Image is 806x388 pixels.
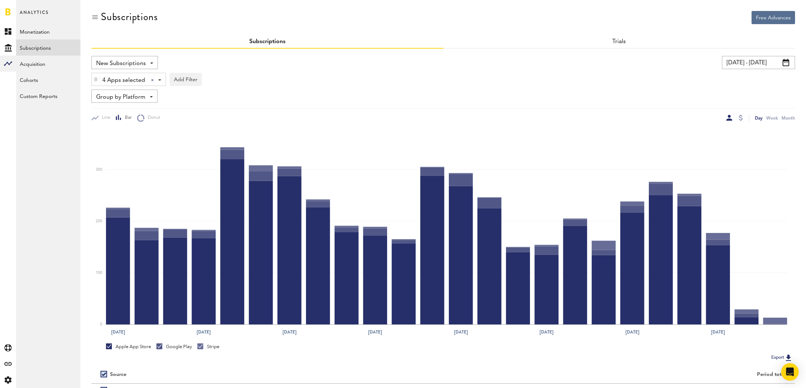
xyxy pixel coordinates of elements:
[453,372,786,378] div: Period total
[283,329,296,335] text: [DATE]
[144,115,160,121] span: Donut
[769,353,795,362] button: Export
[151,79,154,82] div: Clear
[16,72,80,88] a: Cohorts
[20,8,49,23] span: Analytics
[111,329,125,335] text: [DATE]
[16,56,80,72] a: Acquisition
[94,77,98,82] img: trash_awesome_blue.svg
[102,74,145,87] span: 4 Apps selected
[16,88,80,104] a: Custom Reports
[197,343,219,350] div: Stripe
[755,114,763,122] div: Day
[784,353,793,362] img: Export
[99,115,110,121] span: Line
[96,91,145,103] span: Group by Platform
[766,114,778,122] div: Week
[16,39,80,56] a: Subscriptions
[122,115,132,121] span: Bar
[752,11,795,24] button: Free Advances
[100,323,102,327] text: 0
[249,39,285,45] a: Subscriptions
[101,11,158,23] div: Subscriptions
[454,329,468,335] text: [DATE]
[110,372,126,378] div: Source
[156,343,192,350] div: Google Play
[711,329,725,335] text: [DATE]
[96,168,102,172] text: 300
[96,57,146,70] span: New Subscriptions
[612,39,626,45] a: Trials
[16,23,80,39] a: Monetization
[96,219,102,223] text: 200
[170,73,202,86] button: Add Filter
[92,73,100,86] div: Delete
[96,271,102,275] text: 100
[782,114,795,122] div: Month
[197,329,211,335] text: [DATE]
[106,343,151,350] div: Apple App Store
[625,329,639,335] text: [DATE]
[540,329,554,335] text: [DATE]
[781,363,799,381] div: Open Intercom Messenger
[368,329,382,335] text: [DATE]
